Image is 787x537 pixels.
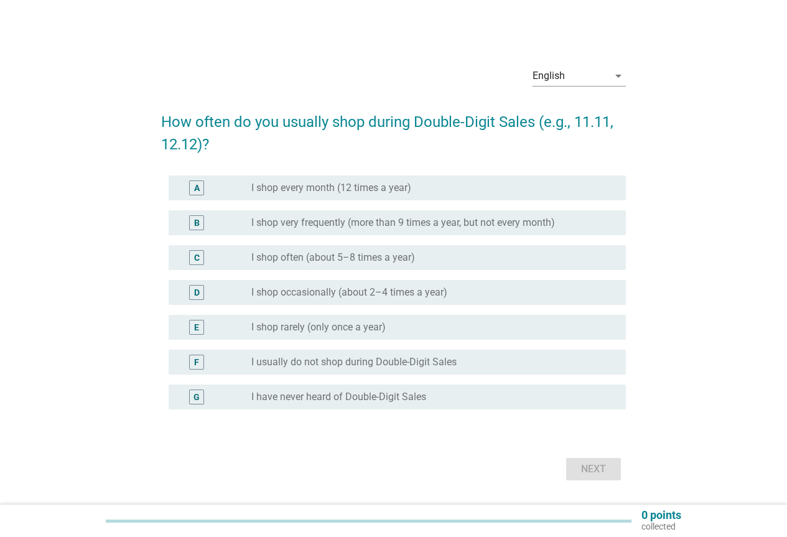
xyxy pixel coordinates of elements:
[641,510,681,521] p: 0 points
[251,182,411,194] label: I shop every month (12 times a year)
[251,321,386,334] label: I shop rarely (only once a year)
[193,391,200,404] div: G
[251,251,415,264] label: I shop often (about 5–8 times a year)
[194,217,200,230] div: B
[251,391,426,403] label: I have never heard of Double-Digit Sales
[194,251,200,264] div: C
[161,98,626,156] h2: How often do you usually shop during Double-Digit Sales (e.g., 11.11, 12.12)?
[611,68,626,83] i: arrow_drop_down
[194,286,200,299] div: D
[251,286,447,299] label: I shop occasionally (about 2–4 times a year)
[194,321,199,334] div: E
[251,217,555,229] label: I shop very frequently (more than 9 times a year, but not every month)
[194,356,199,369] div: F
[251,356,457,368] label: I usually do not shop during Double-Digit Sales
[533,70,565,82] div: English
[194,182,200,195] div: A
[641,521,681,532] p: collected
